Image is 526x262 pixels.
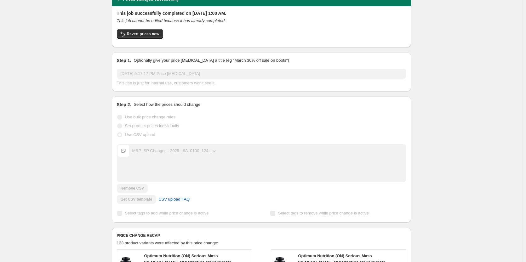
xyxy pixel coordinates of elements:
[125,123,179,128] span: Set product prices individually
[117,57,131,64] h2: Step 1.
[117,101,131,108] h2: Step 2.
[117,18,226,23] i: This job cannot be edited because it has already completed.
[132,148,216,154] div: MRP_SP Changes - 2025 - 8A_0100_124.csv
[117,10,406,16] h2: This job successfully completed on [DATE] 1:00 AM.
[155,194,193,204] a: CSV upload FAQ
[278,211,369,215] span: Select tags to remove while price change is active
[117,241,218,245] span: 123 product variants were affected by this price change:
[117,233,406,238] h6: PRICE CHANGE RECAP
[125,132,155,137] span: Use CSV upload
[127,31,159,37] span: Revert prices now
[134,101,200,108] p: Select how the prices should change
[125,211,209,215] span: Select tags to add while price change is active
[125,115,175,119] span: Use bulk price change rules
[117,69,406,79] input: 30% off holiday sale
[117,81,214,85] span: This title is just for internal use, customers won't see it
[158,196,190,202] span: CSV upload FAQ
[117,29,163,39] button: Revert prices now
[134,57,289,64] p: Optionally give your price [MEDICAL_DATA] a title (eg "March 30% off sale on boots")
